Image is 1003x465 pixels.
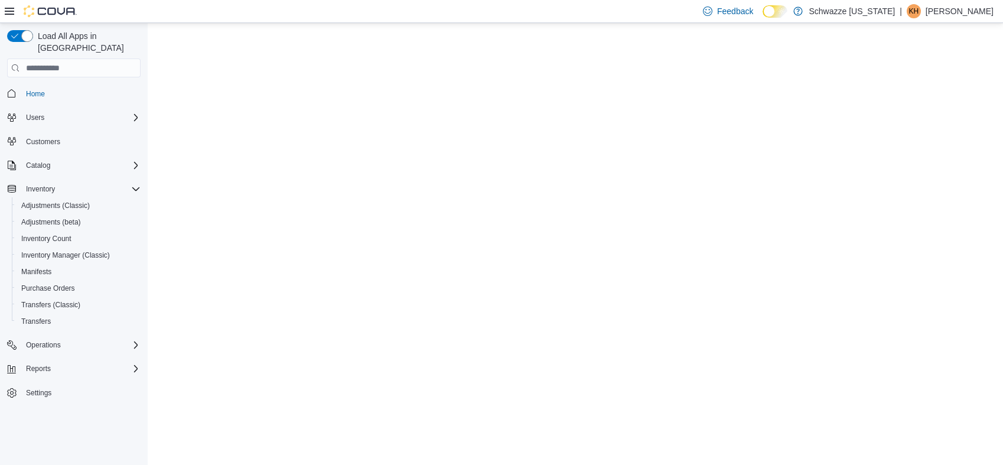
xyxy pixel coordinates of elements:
[2,157,145,174] button: Catalog
[26,89,45,99] span: Home
[21,267,51,277] span: Manifests
[21,362,56,376] button: Reports
[12,230,145,247] button: Inventory Count
[17,232,76,246] a: Inventory Count
[17,314,141,329] span: Transfers
[17,265,56,279] a: Manifests
[21,362,141,376] span: Reports
[17,232,141,246] span: Inventory Count
[7,80,141,432] nav: Complex example
[26,388,51,398] span: Settings
[24,5,77,17] img: Cova
[21,338,141,352] span: Operations
[21,300,80,310] span: Transfers (Classic)
[21,86,141,100] span: Home
[21,385,141,400] span: Settings
[17,298,85,312] a: Transfers (Classic)
[12,214,145,230] button: Adjustments (beta)
[907,4,921,18] div: Krystal Hernandez
[26,340,61,350] span: Operations
[17,215,141,229] span: Adjustments (beta)
[21,110,49,125] button: Users
[926,4,994,18] p: [PERSON_NAME]
[12,197,145,214] button: Adjustments (Classic)
[17,199,95,213] a: Adjustments (Classic)
[2,384,145,401] button: Settings
[17,265,141,279] span: Manifests
[900,4,902,18] p: |
[21,182,141,196] span: Inventory
[17,215,86,229] a: Adjustments (beta)
[21,158,141,173] span: Catalog
[809,4,895,18] p: Schwazze [US_STATE]
[21,135,65,149] a: Customers
[21,386,56,400] a: Settings
[21,182,60,196] button: Inventory
[26,161,50,170] span: Catalog
[17,248,115,262] a: Inventory Manager (Classic)
[763,5,787,18] input: Dark Mode
[2,84,145,102] button: Home
[21,284,75,293] span: Purchase Orders
[21,338,66,352] button: Operations
[17,199,141,213] span: Adjustments (Classic)
[12,313,145,330] button: Transfers
[2,181,145,197] button: Inventory
[12,297,145,313] button: Transfers (Classic)
[21,134,141,149] span: Customers
[21,251,110,260] span: Inventory Manager (Classic)
[17,314,56,329] a: Transfers
[717,5,753,17] span: Feedback
[2,133,145,150] button: Customers
[2,109,145,126] button: Users
[21,158,55,173] button: Catalog
[33,30,141,54] span: Load All Apps in [GEOGRAPHIC_DATA]
[26,137,60,147] span: Customers
[21,87,50,101] a: Home
[12,264,145,280] button: Manifests
[21,217,81,227] span: Adjustments (beta)
[26,364,51,373] span: Reports
[17,298,141,312] span: Transfers (Classic)
[21,201,90,210] span: Adjustments (Classic)
[21,110,141,125] span: Users
[2,337,145,353] button: Operations
[909,4,919,18] span: KH
[12,247,145,264] button: Inventory Manager (Classic)
[17,281,80,295] a: Purchase Orders
[21,317,51,326] span: Transfers
[21,234,71,243] span: Inventory Count
[26,113,44,122] span: Users
[2,360,145,377] button: Reports
[26,184,55,194] span: Inventory
[12,280,145,297] button: Purchase Orders
[17,281,141,295] span: Purchase Orders
[17,248,141,262] span: Inventory Manager (Classic)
